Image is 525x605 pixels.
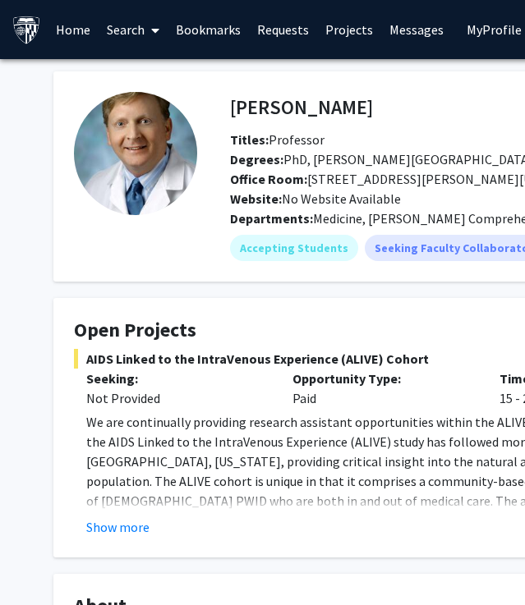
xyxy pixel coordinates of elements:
[317,1,381,58] a: Projects
[280,369,486,408] div: Paid
[230,235,358,261] mat-chip: Accepting Students
[381,1,452,58] a: Messages
[86,369,268,388] p: Seeking:
[99,1,168,58] a: Search
[48,1,99,58] a: Home
[230,190,401,207] span: No Website Available
[292,369,474,388] p: Opportunity Type:
[230,190,282,207] b: Website:
[74,92,197,215] img: Profile Picture
[230,151,283,167] b: Degrees:
[230,131,325,148] span: Professor
[230,131,269,148] b: Titles:
[86,388,268,408] div: Not Provided
[230,210,313,227] b: Departments:
[168,1,249,58] a: Bookmarks
[12,16,41,44] img: Johns Hopkins University Logo
[230,171,307,187] b: Office Room:
[467,21,522,38] span: My Profile
[249,1,317,58] a: Requests
[230,92,373,122] h4: [PERSON_NAME]
[86,517,150,537] button: Show more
